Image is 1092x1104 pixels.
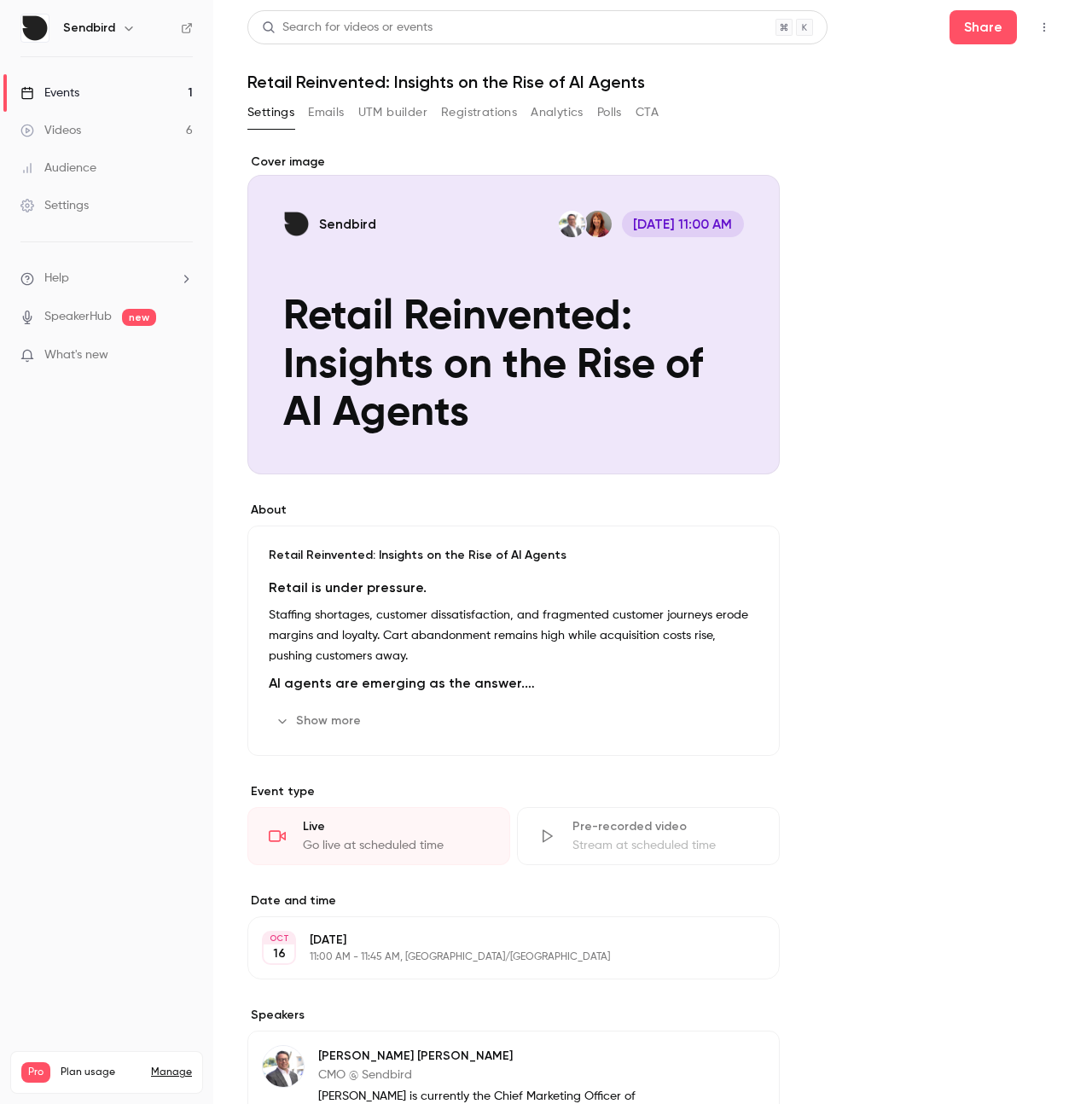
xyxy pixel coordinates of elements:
div: Audience [20,160,96,177]
a: SpeakerHub [44,308,112,326]
section: Cover image [247,154,780,474]
h2: AI agents are emerging as the answer. [269,673,758,694]
p: [PERSON_NAME] [PERSON_NAME] [318,1048,669,1065]
li: help-dropdown-opener [20,270,193,288]
img: Sendbird [21,15,49,42]
button: Analytics [531,99,584,126]
span: Plan usage [61,1066,141,1079]
label: Date and time [247,892,780,909]
div: LiveGo live at scheduled time [247,807,510,865]
p: Staffing shortages, customer dissatisfaction, and fragmented customer journeys erode margins and ... [269,605,758,666]
span: Pro [21,1062,50,1083]
div: Search for videos or events [262,19,433,37]
button: UTM builder [358,99,427,126]
p: 11:00 AM - 11:45 AM, [GEOGRAPHIC_DATA]/[GEOGRAPHIC_DATA] [310,950,689,964]
button: Emails [308,99,344,126]
label: About [247,502,780,519]
span: What's new [44,346,108,364]
h2: Retail is under pressure. [269,578,758,598]
a: Manage [151,1066,192,1079]
div: Live [303,818,489,835]
span: Help [44,270,69,288]
div: Settings [20,197,89,214]
img: Charles Studt [263,1046,304,1087]
p: 16 [273,945,286,962]
iframe: Noticeable Trigger [172,348,193,363]
h6: Sendbird [63,20,115,37]
button: Polls [597,99,622,126]
span: new [122,309,156,326]
div: Pre-recorded video [572,818,758,835]
div: Stream at scheduled time [572,837,758,854]
button: Registrations [441,99,517,126]
p: CMO @ Sendbird [318,1066,669,1084]
button: Show more [269,707,371,735]
div: Videos [20,122,81,139]
button: Settings [247,99,294,126]
p: Retail Reinvented: Insights on the Rise of AI Agents [269,547,758,564]
button: Share [950,10,1017,44]
label: Cover image [247,154,780,171]
p: [DATE] [310,932,689,949]
p: Event type [247,783,780,800]
label: Speakers [247,1007,780,1024]
div: Events [20,84,79,102]
div: OCT [264,933,294,944]
div: Pre-recorded videoStream at scheduled time [517,807,780,865]
div: Go live at scheduled time [303,837,489,854]
button: CTA [636,99,659,126]
h1: Retail Reinvented: Insights on the Rise of AI Agents [247,72,1058,92]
